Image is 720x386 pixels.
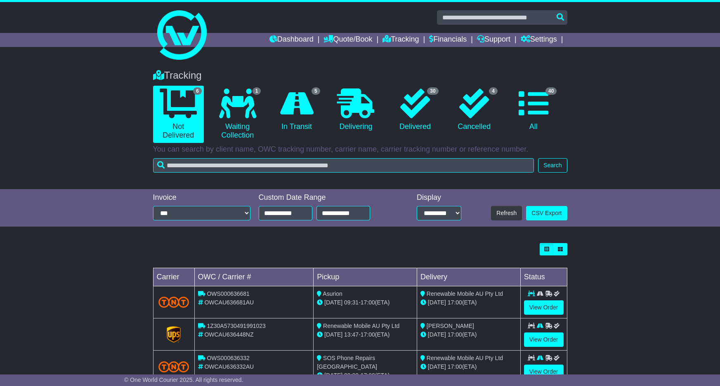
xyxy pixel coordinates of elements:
td: Pickup [314,268,417,286]
span: [DATE] [428,363,446,370]
a: 6 Not Delivered [153,86,204,143]
span: OWCAU636681AU [204,299,254,306]
span: 6 [193,87,202,95]
span: 30 [427,87,438,95]
span: 09:31 [344,299,359,306]
a: 1 Waiting Collection [212,86,263,143]
span: [DATE] [324,331,342,338]
span: [DATE] [428,331,446,338]
div: Display [417,193,461,202]
div: (ETA) [420,298,517,307]
span: 09:00 [344,372,359,379]
img: TNT_Domestic.png [158,297,189,308]
td: Delivery [417,268,520,286]
a: Delivering [330,86,381,134]
span: Asurion [323,290,342,297]
span: 1Z30A5730491991023 [207,323,265,329]
span: Renewable Mobile AU Pty Ltd [323,323,399,329]
span: 17:00 [361,372,375,379]
div: Custom Date Range [259,193,391,202]
p: You can search by client name, OWC tracking number, carrier name, carrier tracking number or refe... [153,145,567,154]
div: Invoice [153,193,250,202]
div: (ETA) [420,363,517,371]
span: 17:00 [448,299,462,306]
span: 4 [489,87,498,95]
a: Tracking [382,33,419,47]
div: (ETA) [420,330,517,339]
span: Renewable Mobile AU Pty Ltd [427,290,503,297]
a: Quote/Book [323,33,372,47]
a: 30 Delivered [390,86,440,134]
span: © One World Courier 2025. All rights reserved. [124,377,243,383]
span: Renewable Mobile AU Pty Ltd [427,355,503,361]
button: Refresh [491,206,522,220]
span: 1 [253,87,261,95]
div: Tracking [149,70,571,82]
a: 4 Cancelled [449,86,500,134]
a: Dashboard [269,33,314,47]
span: 17:00 [361,331,375,338]
span: 17:00 [448,363,462,370]
span: OWS000636681 [207,290,250,297]
span: 13:47 [344,331,359,338]
a: 5 In Transit [271,86,322,134]
td: Status [520,268,567,286]
span: [PERSON_NAME] [427,323,474,329]
span: OWCAU636332AU [204,363,254,370]
span: 5 [312,87,320,95]
a: CSV Export [526,206,567,220]
span: SOS Phone Repairs [GEOGRAPHIC_DATA] [317,355,377,370]
img: TNT_Domestic.png [158,361,189,372]
span: 40 [545,87,557,95]
a: Settings [521,33,557,47]
a: View Order [524,365,564,379]
a: Financials [429,33,467,47]
span: 17:00 [448,331,462,338]
span: OWCAU636448NZ [204,331,253,338]
a: View Order [524,300,564,315]
td: OWC / Carrier # [194,268,314,286]
div: - (ETA) [317,371,413,380]
a: 40 All [508,86,559,134]
span: 17:00 [361,299,375,306]
span: [DATE] [428,299,446,306]
div: - (ETA) [317,330,413,339]
a: Support [477,33,510,47]
span: [DATE] [324,372,342,379]
span: OWS000636332 [207,355,250,361]
img: GetCarrierServiceLogo [167,326,181,343]
button: Search [538,158,567,173]
div: - (ETA) [317,298,413,307]
a: View Order [524,332,564,347]
td: Carrier [153,268,194,286]
span: [DATE] [324,299,342,306]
